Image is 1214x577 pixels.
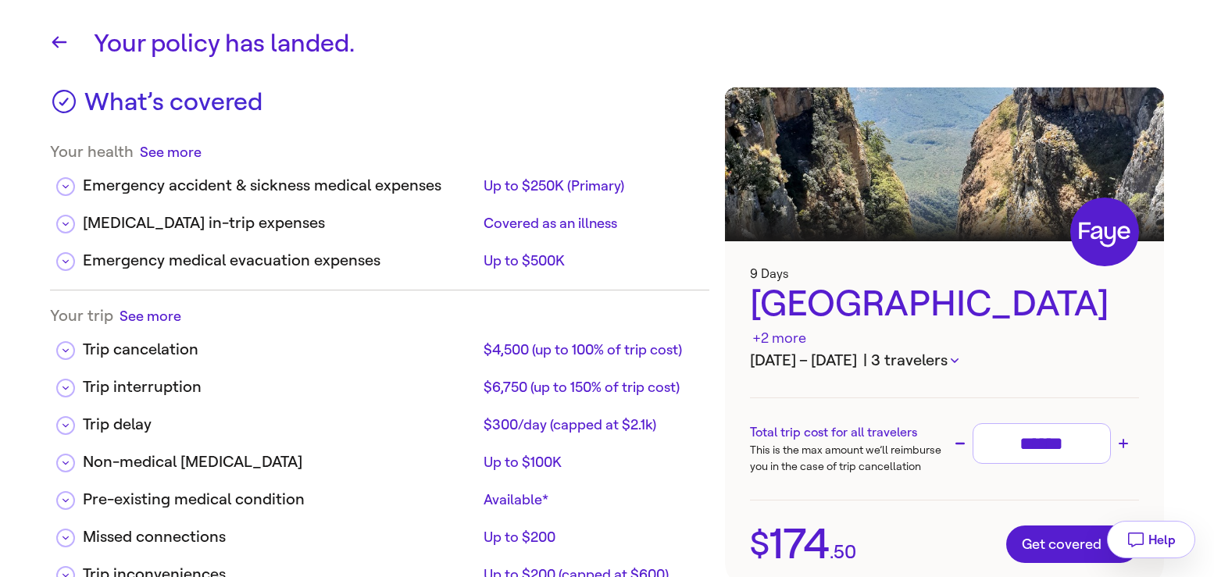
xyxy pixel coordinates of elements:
[83,451,477,474] div: Non-medical [MEDICAL_DATA]
[1022,536,1123,552] span: Get covered
[83,413,477,436] div: Trip delay
[484,453,696,472] div: Up to $100K
[484,378,696,397] div: $6,750 (up to 150% of trip cost)
[120,306,181,326] button: See more
[50,237,709,274] div: Emergency medical evacuation expensesUp to $500K
[84,87,262,126] h3: What’s covered
[50,142,709,162] div: Your health
[50,199,709,237] div: [MEDICAL_DATA] in-trip expensesCovered as an illness
[484,528,696,547] div: Up to $200
[50,363,709,401] div: Trip interruption$6,750 (up to 150% of trip cost)
[83,376,477,399] div: Trip interruption
[50,513,709,550] div: Missed connectionsUp to $200
[50,306,709,326] div: Your trip
[1006,525,1139,563] button: Get covered
[750,349,1139,372] h3: [DATE] – [DATE]
[484,176,696,195] div: Up to $250K (Primary)
[834,543,856,561] span: 50
[50,162,709,199] div: Emergency accident & sickness medical expensesUp to $250K (Primary)
[484,340,696,359] div: $4,500 (up to 100% of trip cost)
[980,430,1104,458] input: Trip cost
[1148,532,1176,547] span: Help
[1114,434,1133,453] button: Increase trip cost
[50,438,709,475] div: Non-medical [MEDICAL_DATA]Up to $100K
[484,214,696,233] div: Covered as an illness
[484,415,696,434] div: $300/day (capped at $2.1k)
[750,266,1139,281] h3: 9 Days
[750,528,769,561] span: $
[769,523,830,565] span: 174
[752,328,806,349] div: +2 more
[83,525,477,549] div: Missed connections
[951,434,969,453] button: Decrease trip cost
[750,423,944,442] h3: Total trip cost for all travelers
[50,326,709,363] div: Trip cancelation$4,500 (up to 100% of trip cost)
[83,212,477,235] div: [MEDICAL_DATA] in-trip expenses
[94,25,1164,62] h1: Your policy has landed.
[50,401,709,438] div: Trip delay$300/day (capped at $2.1k)
[830,543,834,561] span: .
[484,490,696,509] div: Available*
[83,488,477,511] div: Pre-existing medical condition
[83,174,477,198] div: Emergency accident & sickness medical expenses
[863,349,959,372] button: | 3 travelers
[1107,521,1195,558] button: Help
[750,442,944,475] p: This is the max amount we’ll reimburse you in the case of trip cancellation
[83,338,477,362] div: Trip cancelation
[484,251,696,270] div: Up to $500K
[50,475,709,513] div: Pre-existing medical conditionAvailable*
[140,142,202,162] button: See more
[83,249,477,272] div: Emergency medical evacuation expenses
[750,281,1139,349] div: [GEOGRAPHIC_DATA]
